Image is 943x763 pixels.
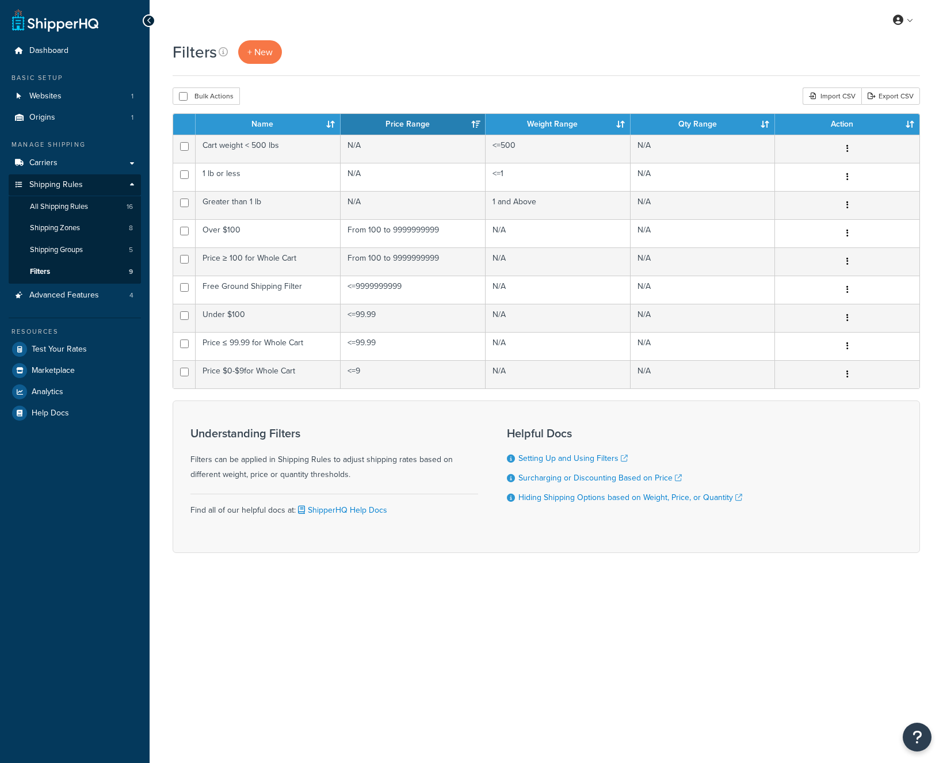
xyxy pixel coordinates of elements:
[341,114,486,135] th: Price Range: activate to sort column ascending
[9,327,141,337] div: Resources
[631,276,776,304] td: N/A
[9,73,141,83] div: Basic Setup
[29,46,68,56] span: Dashboard
[9,174,141,284] li: Shipping Rules
[32,409,69,418] span: Help Docs
[173,87,240,105] button: Bulk Actions
[196,247,341,276] td: Price ≥ 100 for Whole Cart
[9,261,141,283] a: Filters 9
[518,472,682,484] a: Surcharging or Discounting Based on Price
[9,285,141,306] li: Advanced Features
[9,381,141,402] a: Analytics
[131,91,133,101] span: 1
[341,219,486,247] td: From 100 to 9999999999
[12,9,98,32] a: ShipperHQ Home
[9,40,141,62] li: Dashboard
[9,86,141,107] li: Websites
[486,247,631,276] td: N/A
[9,140,141,150] div: Manage Shipping
[486,219,631,247] td: N/A
[9,218,141,239] li: Shipping Zones
[190,494,478,518] div: Find all of our helpful docs at:
[196,163,341,191] td: 1 lb or less
[631,304,776,332] td: N/A
[30,245,83,255] span: Shipping Groups
[127,202,133,212] span: 16
[30,267,50,277] span: Filters
[9,218,141,239] a: Shipping Zones 8
[9,261,141,283] li: Filters
[9,174,141,196] a: Shipping Rules
[173,41,217,63] h1: Filters
[631,332,776,360] td: N/A
[196,114,341,135] th: Name: activate to sort column ascending
[9,239,141,261] li: Shipping Groups
[196,360,341,388] td: Price $0-$9for Whole Cart
[32,366,75,376] span: Marketplace
[341,276,486,304] td: <=9999999999
[238,40,282,64] a: + New
[775,114,919,135] th: Action: activate to sort column ascending
[486,163,631,191] td: <=1
[486,135,631,163] td: <=500
[196,219,341,247] td: Over $100
[247,45,273,59] span: + New
[30,223,80,233] span: Shipping Zones
[9,107,141,128] a: Origins 1
[30,202,88,212] span: All Shipping Rules
[129,223,133,233] span: 8
[631,114,776,135] th: Qty Range: activate to sort column ascending
[29,180,83,190] span: Shipping Rules
[507,427,742,440] h3: Helpful Docs
[631,219,776,247] td: N/A
[9,339,141,360] a: Test Your Rates
[518,491,742,503] a: Hiding Shipping Options based on Weight, Price, or Quantity
[196,304,341,332] td: Under $100
[631,360,776,388] td: N/A
[196,276,341,304] td: Free Ground Shipping Filter
[341,135,486,163] td: N/A
[486,191,631,219] td: 1 and Above
[196,135,341,163] td: Cart weight < 500 lbs
[29,113,55,123] span: Origins
[861,87,920,105] a: Export CSV
[32,345,87,354] span: Test Your Rates
[341,360,486,388] td: <=9
[341,247,486,276] td: From 100 to 9999999999
[803,87,861,105] div: Import CSV
[190,427,478,482] div: Filters can be applied in Shipping Rules to adjust shipping rates based on different weight, pric...
[903,723,931,751] button: Open Resource Center
[131,113,133,123] span: 1
[341,163,486,191] td: N/A
[9,196,141,218] a: All Shipping Rules 16
[631,247,776,276] td: N/A
[9,239,141,261] a: Shipping Groups 5
[9,107,141,128] li: Origins
[9,360,141,381] a: Marketplace
[486,276,631,304] td: N/A
[129,245,133,255] span: 5
[341,304,486,332] td: <=99.99
[296,504,387,516] a: ShipperHQ Help Docs
[341,332,486,360] td: <=99.99
[129,291,133,300] span: 4
[486,360,631,388] td: N/A
[190,427,478,440] h3: Understanding Filters
[631,163,776,191] td: N/A
[9,86,141,107] a: Websites 1
[196,191,341,219] td: Greater than 1 lb
[341,191,486,219] td: N/A
[9,152,141,174] a: Carriers
[32,387,63,397] span: Analytics
[9,403,141,424] a: Help Docs
[9,285,141,306] a: Advanced Features 4
[486,332,631,360] td: N/A
[518,452,628,464] a: Setting Up and Using Filters
[129,267,133,277] span: 9
[486,304,631,332] td: N/A
[196,332,341,360] td: Price ≤ 99.99 for Whole Cart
